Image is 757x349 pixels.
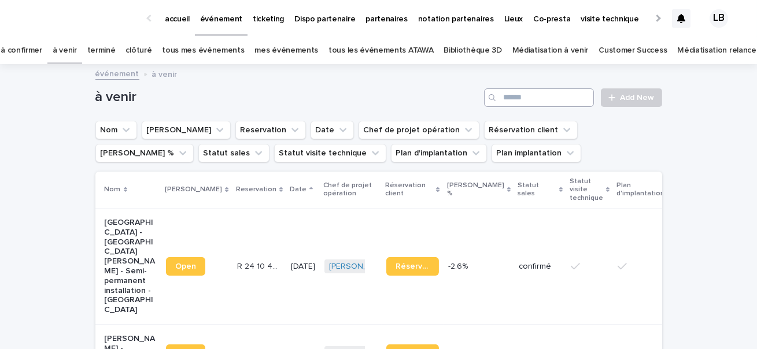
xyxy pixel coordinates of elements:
[385,179,434,201] p: Réservation client
[142,121,231,139] button: Lien Stacker
[198,144,269,162] button: Statut sales
[162,37,244,64] a: tous mes événements
[95,121,137,139] button: Nom
[152,67,178,80] p: à venir
[291,262,315,272] p: [DATE]
[447,179,504,201] p: [PERSON_NAME] %
[329,262,392,272] a: [PERSON_NAME]
[710,9,728,28] div: LB
[95,208,745,324] tr: [GEOGRAPHIC_DATA] - [GEOGRAPHIC_DATA][PERSON_NAME] - Semi-permanent installation - [GEOGRAPHIC_DA...
[359,121,479,139] button: Chef de projet opération
[165,183,222,196] p: [PERSON_NAME]
[95,144,194,162] button: Marge %
[484,88,594,107] input: Search
[290,183,307,196] p: Date
[601,88,662,107] a: Add New
[391,144,487,162] button: Plan d'implantation
[175,262,196,270] span: Open
[386,257,439,276] a: Réservation
[570,175,603,205] p: Statut visite technique
[105,218,157,315] p: [GEOGRAPHIC_DATA] - [GEOGRAPHIC_DATA][PERSON_NAME] - Semi-permanent installation - [GEOGRAPHIC_DATA]
[444,37,501,64] a: Bibliothèque 3D
[328,37,433,64] a: tous les événements ATAWA
[236,183,276,196] p: Reservation
[448,259,470,272] p: -2.6%
[512,37,589,64] a: Médiatisation à venir
[599,37,667,64] a: Customer Success
[254,37,318,64] a: mes événements
[311,121,354,139] button: Date
[484,121,578,139] button: Réservation client
[125,37,152,64] a: clôturé
[519,262,562,272] p: confirmé
[166,257,205,276] a: Open
[518,179,556,201] p: Statut sales
[95,66,139,80] a: événement
[23,7,135,30] img: Ls34BcGeRexTGTNfXpUC
[616,179,664,201] p: Plan d'implantation
[87,37,116,64] a: terminé
[1,37,42,64] a: à confirmer
[53,37,77,64] a: à venir
[677,37,756,64] a: Médiatisation relance
[323,179,378,201] p: Chef de projet opération
[235,121,306,139] button: Reservation
[105,183,121,196] p: Nom
[492,144,581,162] button: Plan implantation
[274,144,386,162] button: Statut visite technique
[95,89,480,106] h1: à venir
[237,259,284,272] p: R 24 10 4384
[621,94,655,102] span: Add New
[396,262,430,270] span: Réservation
